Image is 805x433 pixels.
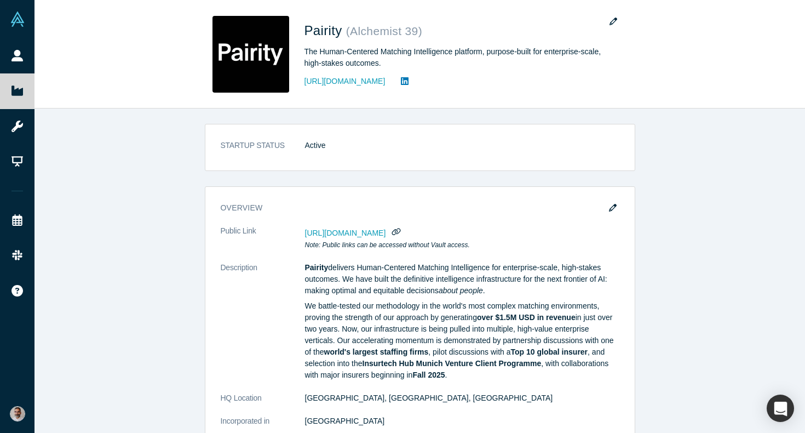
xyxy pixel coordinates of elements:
[221,262,305,392] dt: Description
[346,25,422,37] small: ( Alchemist 39 )
[304,76,386,87] a: [URL][DOMAIN_NAME]
[221,140,305,163] dt: STARTUP STATUS
[305,415,619,427] dd: [GEOGRAPHIC_DATA]
[212,16,289,93] img: Pairity's Logo
[412,371,445,379] strong: Fall 2025
[305,262,619,297] p: delivers Human-Centered Matching Intelligence for enterprise-scale, high-stakes outcomes. We have...
[363,359,542,368] strong: Insurtech Hub Munich Venture Client Programme
[221,392,305,415] dt: HQ Location
[324,347,429,356] strong: world's largest staffing firms
[304,46,611,69] div: The Human-Centered Matching Intelligence platform, purpose-built for enterprise-scale, high-stake...
[221,202,604,214] h3: overview
[305,300,619,381] p: We battle-tested our methodology in the world's most complex matching environments, proving the s...
[10,12,25,27] img: Alchemist Vault Logo
[305,263,329,272] strong: Pairity
[477,313,576,322] strong: over $1.5M USD in revenue
[439,286,483,295] em: about people
[511,347,588,356] strong: Top 10 global insurer
[10,406,25,421] img: Gotam Bhardwaj's Account
[305,241,470,249] em: Note: Public links can be accessed without Vault access.
[304,23,346,38] span: Pairity
[305,392,619,404] dd: [GEOGRAPHIC_DATA], [GEOGRAPHIC_DATA], [GEOGRAPHIC_DATA]
[221,225,256,237] span: Public Link
[305,140,619,151] dd: Active
[305,229,386,237] span: [URL][DOMAIN_NAME]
